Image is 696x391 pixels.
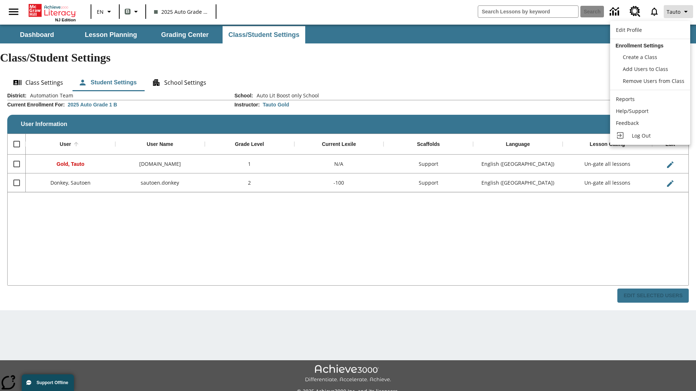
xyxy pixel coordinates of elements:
span: Log Out [632,132,651,139]
span: Enrollment Settings [616,43,663,49]
span: Add Users to Class [623,66,668,72]
span: Remove Users from Class [623,77,684,84]
span: Reports [616,96,635,102]
span: Help/Support [616,108,649,114]
span: Edit Profile [616,26,642,33]
span: Feedback [616,119,639,126]
span: Create a Class [623,54,657,60]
